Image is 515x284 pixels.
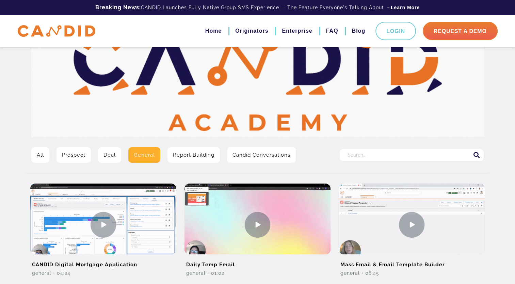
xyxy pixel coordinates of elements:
img: CANDID Digital Mortgage Application Video [30,184,176,266]
h2: Daily Temp Email [184,254,331,270]
a: Report Building [167,147,220,163]
a: Enterprise [282,25,312,37]
a: Learn More [391,4,420,11]
a: Home [205,25,222,37]
a: General [128,147,160,163]
a: Prospect [57,147,91,163]
b: Breaking News: [95,4,141,11]
a: Candid Conversations [227,147,296,163]
a: Request A Demo [423,22,498,40]
a: Originators [235,25,268,37]
div: General • 08:45 [339,270,485,277]
div: General • 04:24 [30,270,176,277]
a: Login [375,22,416,40]
a: FAQ [326,25,338,37]
img: Daily Temp Email Video [184,184,331,266]
a: Deal [98,147,121,163]
a: Blog [352,25,365,37]
div: General • 01:02 [184,270,331,277]
img: CANDID APP [18,25,95,37]
h2: Mass Email & Email Template Builder [339,254,485,270]
img: Mass Email & Email Template Builder Video [339,184,485,266]
a: All [31,147,49,163]
h2: CANDID Digital Mortgage Application [30,254,176,270]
